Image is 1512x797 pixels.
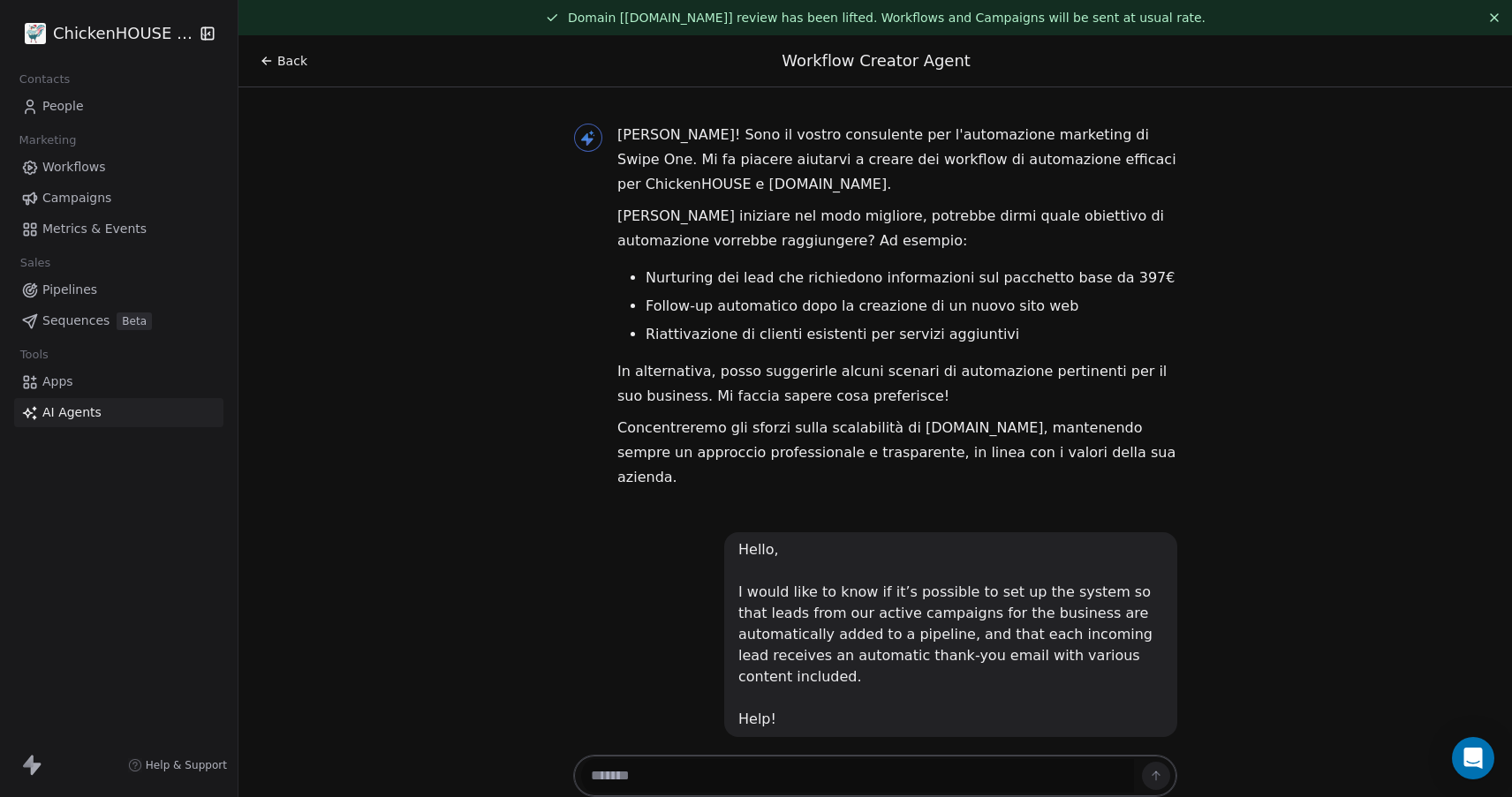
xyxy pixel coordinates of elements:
span: Beta [117,312,152,330]
button: ChickenHOUSE sas [21,19,188,49]
span: AI Agents [42,403,102,422]
a: SequencesBeta [14,306,223,335]
span: Domain [[DOMAIN_NAME]] review has been lifted. Workflows and Campaigns will be sent at usual rate. [568,11,1206,25]
div: Hello, I would like to know if it’s possible to set up the system so that leads from our active c... [738,539,1163,730]
a: Metrics & Events [14,214,223,244]
span: ChickenHOUSE sas [53,22,194,45]
li: Nurturing dei lead che richiedono informazioni sul pacchetto base da 397€ [646,267,1177,289]
a: Help & Support [128,758,227,772]
a: Pipelines [14,275,223,305]
a: Campaigns [14,184,223,213]
span: Pipelines [42,281,97,299]
span: Metrics & Events [42,220,147,238]
span: Contacts [11,66,78,93]
span: Help & Support [146,758,227,772]
div: Open Intercom Messenger [1452,737,1494,779]
img: 4.jpg [25,23,46,44]
p: [PERSON_NAME]! Sono il vostro consulente per l'automazione marketing di Swipe One. Mi fa piacere ... [617,123,1177,197]
span: Sales [12,250,58,276]
span: Marketing [11,127,84,154]
a: Apps [14,367,223,396]
li: Follow-up automatico dopo la creazione di un nuovo sito web [646,296,1177,317]
span: Back [277,52,307,70]
a: AI Agents [14,398,223,427]
a: Workflows [14,153,223,182]
span: Campaigns [42,189,111,207]
p: In alternativa, posso suggerirle alcuni scenari di automazione pertinenti per il suo business. Mi... [617,359,1177,409]
li: Riattivazione di clienti esistenti per servizi aggiuntivi [646,324,1177,345]
span: Apps [42,372,73,391]
p: Concentreremo gli sforzi sulla scalabilità di [DOMAIN_NAME], mantenendo sempre un approccio profe... [617,416,1177,490]
span: Tools [12,342,56,368]
a: People [14,92,223,121]
span: Workflows [42,158,106,177]
span: Workflow Creator Agent [782,51,971,70]
span: People [42,97,84,116]
span: Sequences [42,312,110,330]
p: [PERSON_NAME] iniziare nel modo migliore, potrebbe dirmi quale obiettivo di automazione vorrebbe ... [617,204,1177,253]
